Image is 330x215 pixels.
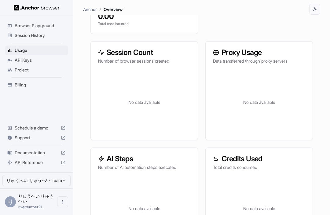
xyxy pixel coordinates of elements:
div: Support [5,133,68,143]
div: API Reference [5,158,68,167]
span: Browser Playground [15,23,66,29]
p: Overview [104,6,123,13]
div: Billing [5,80,68,90]
span: Project [15,67,66,73]
span: API Keys [15,57,66,63]
span: Schedule a demo [15,125,58,131]
img: Anchor Logo [14,5,60,11]
div: Schedule a demo [5,123,68,133]
p: Anchor [83,6,97,13]
span: Documentation [15,150,58,156]
span: りゅうへい りゅうへい [18,193,53,203]
div: API Keys [5,55,68,65]
div: No data available [98,71,190,133]
p: Total cost incurred [98,21,190,26]
p: Number of browser sessions created [98,58,190,64]
nav: breadcrumb [83,6,123,13]
div: Usage [5,46,68,55]
span: Session History [15,32,66,38]
p: Data transferred through proxy servers [213,58,305,64]
span: Billing [15,82,66,88]
span: API Reference [15,159,58,166]
p: Total credits consumed [213,164,305,170]
button: Open menu [57,196,68,207]
h3: Credits Used [213,155,305,162]
p: Number of AI automation steps executed [98,164,190,170]
h3: Session Count [98,49,190,56]
h3: Proxy Usage [213,49,305,56]
h3: AI Steps [98,155,190,162]
span: Usage [15,47,66,53]
div: 0.00 [98,12,190,21]
span: riverteacher212@gmail.com [18,205,44,209]
div: り [5,196,16,207]
div: Project [5,65,68,75]
span: Support [15,135,58,141]
div: Browser Playground [5,21,68,31]
div: Documentation [5,148,68,158]
div: Session History [5,31,68,40]
div: No data available [213,71,305,133]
